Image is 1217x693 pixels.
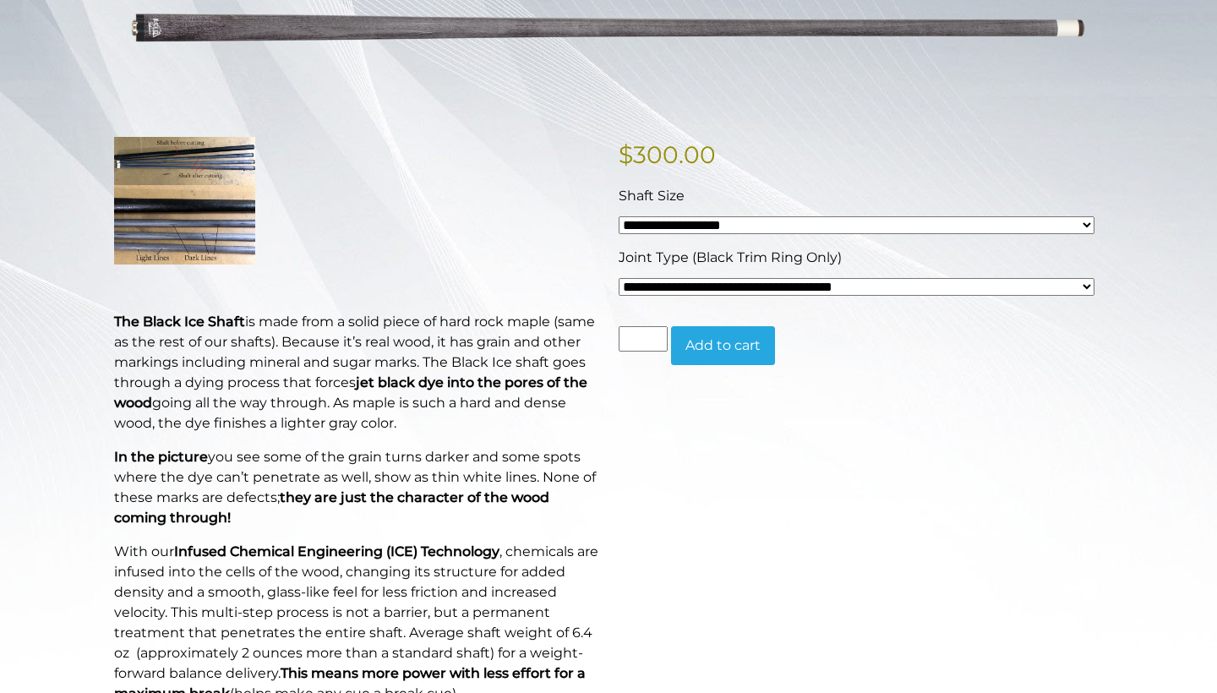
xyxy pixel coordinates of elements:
strong: Infused Chemical Engineering (ICE) Technology [174,543,499,559]
bdi: 300.00 [619,140,716,169]
span: $ [619,140,633,169]
input: Product quantity [619,326,668,352]
strong: they are just the character of the wood coming through! [114,489,549,526]
strong: In the picture [114,449,208,465]
p: is made from a solid piece of hard rock maple (same as the rest of our shafts). Because it’s real... [114,312,598,434]
button: Add to cart [671,326,775,365]
p: you see some of the grain turns darker and some spots where the dye can’t penetrate as well, show... [114,447,598,528]
b: jet black dye into the pores of the wood [114,374,587,411]
span: Shaft Size [619,188,685,204]
span: Joint Type (Black Trim Ring Only) [619,249,842,265]
strong: The Black Ice Shaft [114,314,245,330]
